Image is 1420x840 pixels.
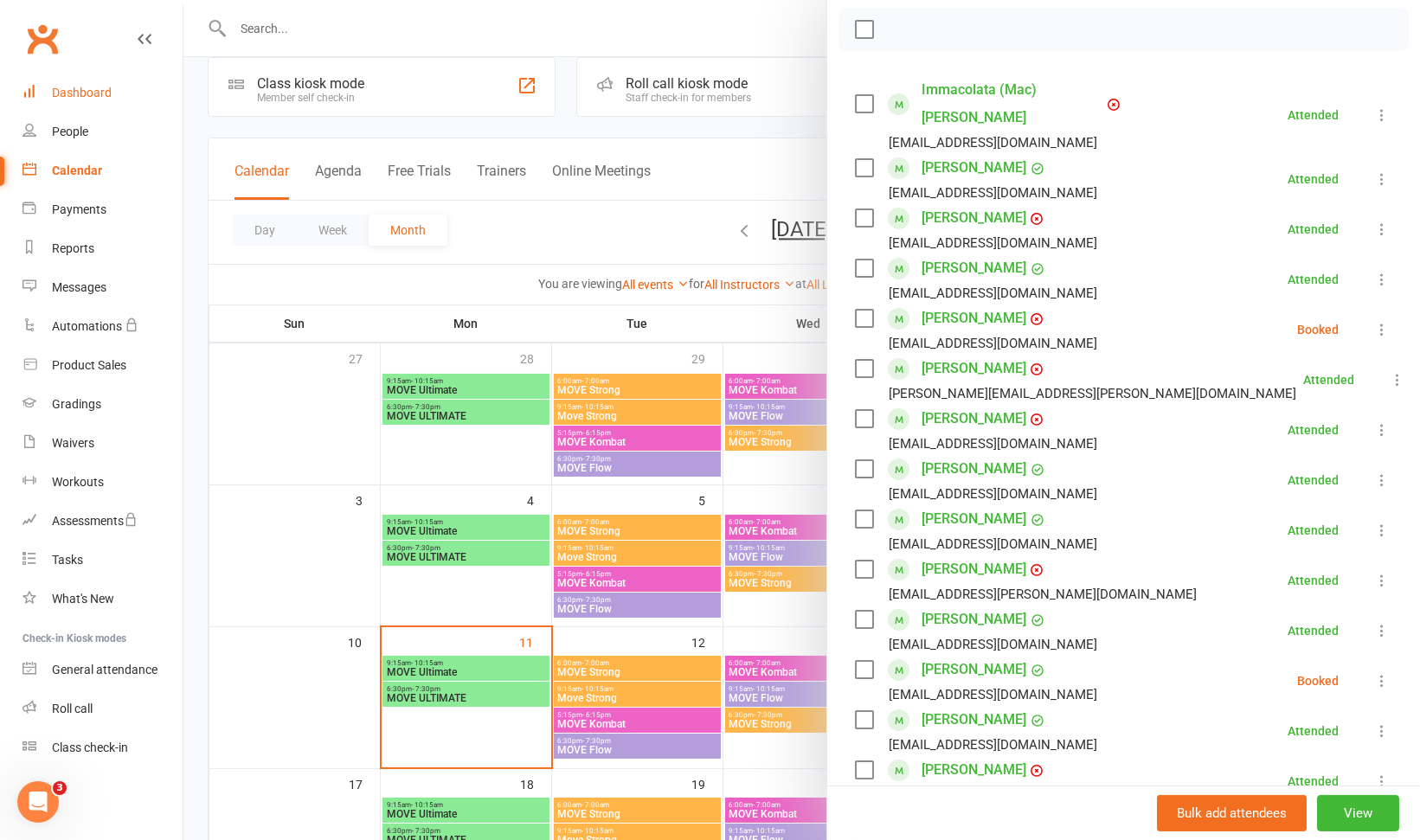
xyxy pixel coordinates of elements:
[22,346,183,385] a: Product Sales
[22,74,183,112] a: Dashboard
[22,502,183,541] a: Assessments
[889,232,1097,254] div: [EMAIL_ADDRESS][DOMAIN_NAME]
[52,592,114,606] div: What's New
[1288,625,1339,637] div: Attended
[889,433,1097,455] div: [EMAIL_ADDRESS][DOMAIN_NAME]
[22,651,183,689] a: General attendance kiosk mode
[922,355,1026,382] a: [PERSON_NAME]
[889,683,1097,706] div: [EMAIL_ADDRESS][DOMAIN_NAME]
[52,280,106,294] div: Messages
[22,112,183,151] a: People
[22,541,183,580] a: Tasks
[1288,524,1339,536] div: Attended
[922,405,1026,433] a: [PERSON_NAME]
[52,397,101,411] div: Gradings
[922,76,1103,131] a: Immacolata (Mac) [PERSON_NAME]
[52,319,122,333] div: Automations
[1288,775,1339,787] div: Attended
[889,583,1197,606] div: [EMAIL_ADDRESS][PERSON_NAME][DOMAIN_NAME]
[52,86,112,99] div: Dashboard
[889,332,1097,355] div: [EMAIL_ADDRESS][DOMAIN_NAME]
[52,702,93,715] div: Roll call
[889,633,1097,656] div: [EMAIL_ADDRESS][DOMAIN_NAME]
[1288,725,1339,737] div: Attended
[889,533,1097,555] div: [EMAIL_ADDRESS][DOMAIN_NAME]
[922,254,1026,282] a: [PERSON_NAME]
[922,756,1026,784] a: [PERSON_NAME]
[922,154,1026,182] a: [PERSON_NAME]
[52,202,106,216] div: Payments
[1157,795,1307,831] button: Bulk add attendees
[889,182,1097,204] div: [EMAIL_ADDRESS][DOMAIN_NAME]
[53,781,67,795] span: 3
[52,436,94,450] div: Waivers
[17,781,59,823] iframe: Intercom live chat
[22,151,183,190] a: Calendar
[889,483,1097,505] div: [EMAIL_ADDRESS][DOMAIN_NAME]
[1288,223,1339,235] div: Attended
[889,131,1097,154] div: [EMAIL_ADDRESS][DOMAIN_NAME]
[22,580,183,619] a: What's New
[52,164,102,177] div: Calendar
[1297,675,1339,687] div: Booked
[1288,109,1339,121] div: Attended
[52,553,83,567] div: Tasks
[22,190,183,229] a: Payments
[922,606,1026,633] a: [PERSON_NAME]
[1317,795,1399,831] button: View
[22,689,183,728] a: Roll call
[1288,474,1339,486] div: Attended
[922,305,1026,332] a: [PERSON_NAME]
[922,555,1026,583] a: [PERSON_NAME]
[22,463,183,502] a: Workouts
[889,382,1296,405] div: [PERSON_NAME][EMAIL_ADDRESS][PERSON_NAME][DOMAIN_NAME]
[922,706,1026,734] a: [PERSON_NAME]
[52,475,104,489] div: Workouts
[22,424,183,463] a: Waivers
[22,307,183,346] a: Automations
[22,268,183,307] a: Messages
[1288,273,1339,285] div: Attended
[1288,424,1339,436] div: Attended
[922,656,1026,683] a: [PERSON_NAME]
[922,455,1026,483] a: [PERSON_NAME]
[1288,173,1339,185] div: Attended
[52,741,128,754] div: Class check-in
[889,784,1097,806] div: [EMAIL_ADDRESS][DOMAIN_NAME]
[52,514,138,528] div: Assessments
[21,17,64,61] a: Clubworx
[1297,324,1339,336] div: Booked
[22,385,183,424] a: Gradings
[52,358,126,372] div: Product Sales
[22,229,183,268] a: Reports
[22,728,183,767] a: Class kiosk mode
[52,663,157,676] div: General attendance
[889,734,1097,756] div: [EMAIL_ADDRESS][DOMAIN_NAME]
[1303,374,1354,386] div: Attended
[922,204,1026,232] a: [PERSON_NAME]
[1288,574,1339,587] div: Attended
[922,505,1026,533] a: [PERSON_NAME]
[52,125,88,138] div: People
[889,282,1097,305] div: [EMAIL_ADDRESS][DOMAIN_NAME]
[52,241,94,255] div: Reports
